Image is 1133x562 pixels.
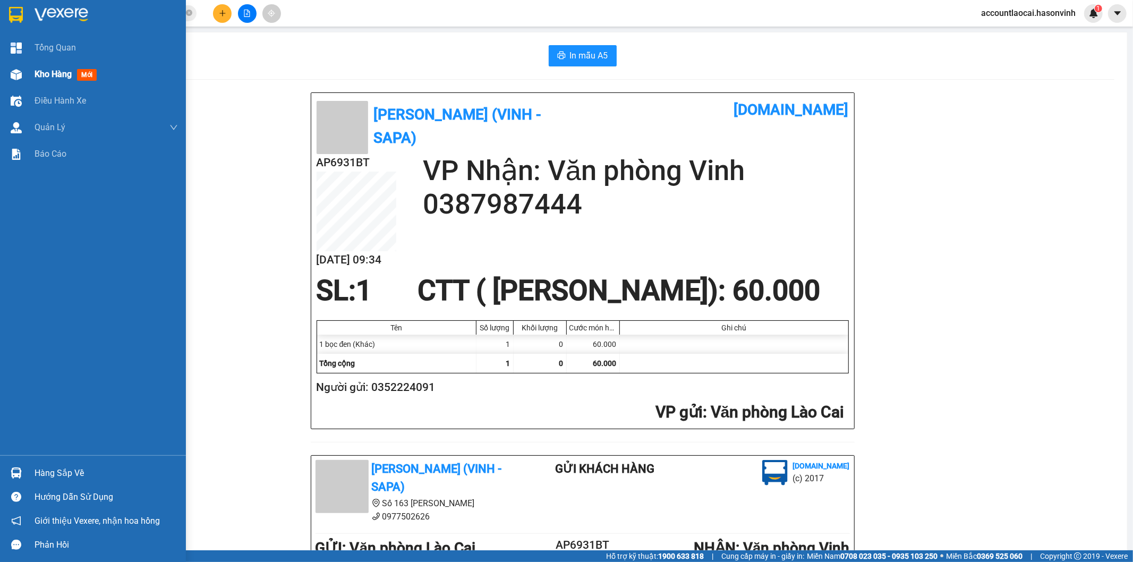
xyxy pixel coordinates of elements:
h2: : Văn phòng Lào Cai [317,402,845,423]
span: 0 [559,359,564,368]
h2: AP6931BT [317,154,396,172]
sup: 1 [1095,5,1102,12]
span: Quản Lý [35,121,65,134]
span: VP gửi [655,403,703,421]
div: Ghi chú [623,323,846,332]
h2: [DATE] 09:34 [317,251,396,269]
img: dashboard-icon [11,42,22,54]
strong: 0369 525 060 [977,552,1023,560]
img: logo-vxr [9,7,23,23]
h2: Người gửi: 0352224091 [317,379,845,396]
span: SL: [317,274,356,307]
div: 0 [514,335,567,354]
strong: 1900 633 818 [658,552,704,560]
div: Phản hồi [35,537,178,553]
span: copyright [1074,552,1081,560]
div: Cước món hàng [569,323,617,332]
button: aim [262,4,281,23]
button: caret-down [1108,4,1127,23]
li: 0977502626 [316,510,513,523]
div: Hàng sắp về [35,465,178,481]
span: 1 [1096,5,1100,12]
span: Cung cấp máy in - giấy in: [721,550,804,562]
img: warehouse-icon [11,69,22,80]
b: [DOMAIN_NAME] [734,101,849,118]
b: [DOMAIN_NAME] [793,462,850,470]
img: warehouse-icon [11,122,22,133]
span: mới [77,69,97,81]
img: icon-new-feature [1089,8,1098,18]
span: accountlaocai.hasonvinh [973,6,1084,20]
span: Kho hàng [35,69,72,79]
div: Hướng dẫn sử dụng [35,489,178,505]
div: Số lượng [479,323,510,332]
span: Tổng cộng [320,359,355,368]
button: printerIn mẫu A5 [549,45,617,66]
div: CTT ( [PERSON_NAME]) : 60.000 [411,275,827,306]
h2: 0387987444 [423,188,849,221]
b: Gửi khách hàng [555,462,654,475]
span: notification [11,516,21,526]
span: file-add [243,10,251,17]
span: aim [268,10,275,17]
span: close-circle [186,10,192,16]
div: 60.000 [567,335,620,354]
h2: AP6931BT [6,62,86,79]
b: GỬI : Văn phòng Lào Cai [316,539,476,557]
img: logo.jpg [762,460,788,486]
span: ⚪️ [940,554,943,558]
button: file-add [238,4,257,23]
h2: VP Nhận: Văn phòng Vinh [423,154,849,188]
li: Số 163 [PERSON_NAME] [316,497,513,510]
span: Điều hành xe [35,94,86,107]
img: warehouse-icon [11,467,22,479]
span: environment [372,499,380,507]
span: 60.000 [593,359,617,368]
span: question-circle [11,492,21,502]
span: down [169,123,178,132]
div: Khối lượng [516,323,564,332]
span: | [1030,550,1032,562]
img: warehouse-icon [11,96,22,107]
button: plus [213,4,232,23]
span: Tổng Quan [35,41,76,54]
span: plus [219,10,226,17]
b: [PERSON_NAME] (Vinh - Sapa) [372,462,502,494]
strong: 0708 023 035 - 0935 103 250 [840,552,938,560]
span: printer [557,51,566,61]
h2: AP6931BT [538,537,627,554]
div: 1 [476,335,514,354]
li: (c) 2017 [793,472,850,485]
b: [PERSON_NAME] (Vinh - Sapa) [373,106,541,147]
span: In mẫu A5 [570,49,608,62]
span: 1 [506,359,510,368]
span: Hỗ trợ kỹ thuật: [606,550,704,562]
div: Tên [320,323,473,332]
b: [DOMAIN_NAME] [142,8,257,26]
span: Báo cáo [35,147,66,160]
span: | [712,550,713,562]
span: Giới thiệu Vexere, nhận hoa hồng [35,514,160,527]
span: Miền Bắc [946,550,1023,562]
b: [PERSON_NAME] (Vinh - Sapa) [45,13,159,54]
span: close-circle [186,8,192,19]
span: message [11,540,21,550]
span: phone [372,512,380,521]
h2: VP Nhận: Văn phòng Vinh [56,62,257,129]
span: Miền Nam [807,550,938,562]
span: 1 [356,274,372,307]
b: NHẬN : Văn phòng Vinh [694,539,850,557]
img: solution-icon [11,149,22,160]
span: caret-down [1113,8,1122,18]
div: 1 bọc đen (Khác) [317,335,476,354]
